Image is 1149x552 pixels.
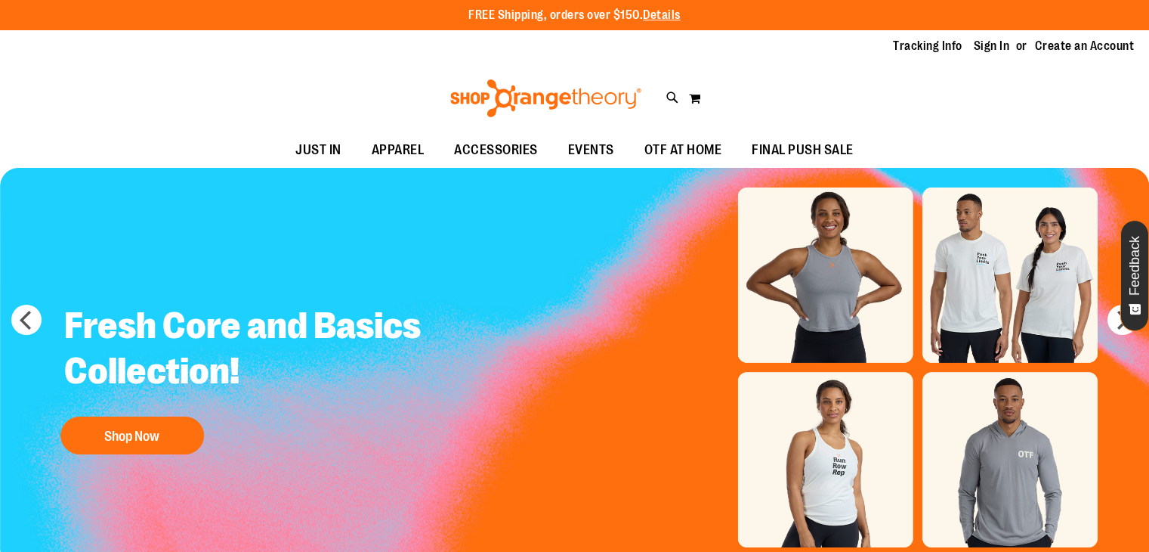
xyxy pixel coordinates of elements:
a: Sign In [974,38,1010,54]
a: Tracking Info [893,38,962,54]
span: EVENTS [568,133,614,167]
button: Shop Now [60,417,204,454]
a: ACCESSORIES [439,133,553,168]
span: OTF AT HOME [644,133,722,167]
span: JUST IN [295,133,341,167]
span: Feedback [1128,236,1142,296]
a: Create an Account [1035,38,1135,54]
span: ACCESSORIES [454,133,538,167]
span: FINAL PUSH SALE [752,133,854,167]
span: APPAREL [372,133,425,167]
button: prev [11,305,42,335]
button: next [1107,305,1138,335]
a: APPAREL [357,133,440,168]
button: Feedback - Show survey [1120,220,1149,331]
p: FREE Shipping, orders over $150. [468,7,681,24]
img: Shop Orangetheory [448,79,644,117]
a: OTF AT HOME [629,133,737,168]
a: FINAL PUSH SALE [737,133,869,168]
a: EVENTS [553,133,629,168]
a: Details [643,8,681,22]
h2: Fresh Core and Basics Collection! [53,292,455,409]
a: JUST IN [280,133,357,168]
